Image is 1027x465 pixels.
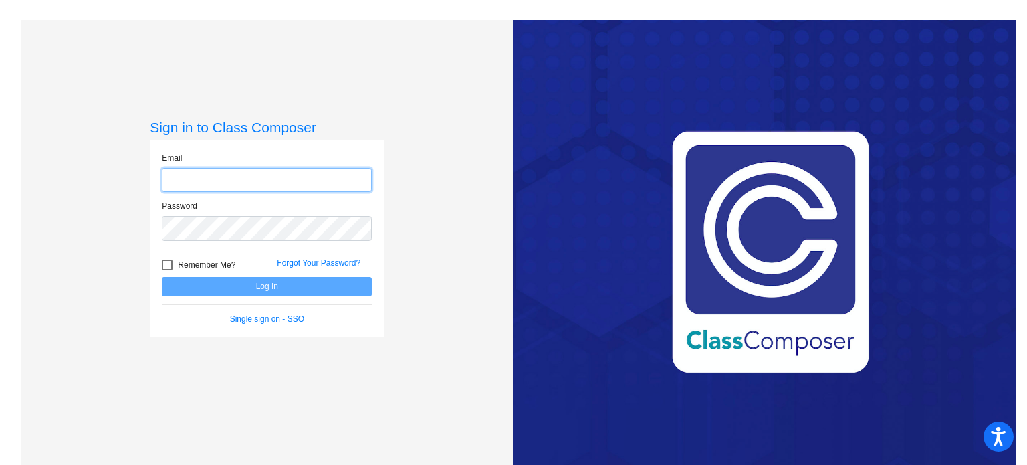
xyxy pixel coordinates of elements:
[230,314,304,324] a: Single sign on - SSO
[178,257,235,273] span: Remember Me?
[150,119,384,136] h3: Sign in to Class Composer
[277,258,360,268] a: Forgot Your Password?
[162,200,197,212] label: Password
[162,277,372,296] button: Log In
[162,152,182,164] label: Email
